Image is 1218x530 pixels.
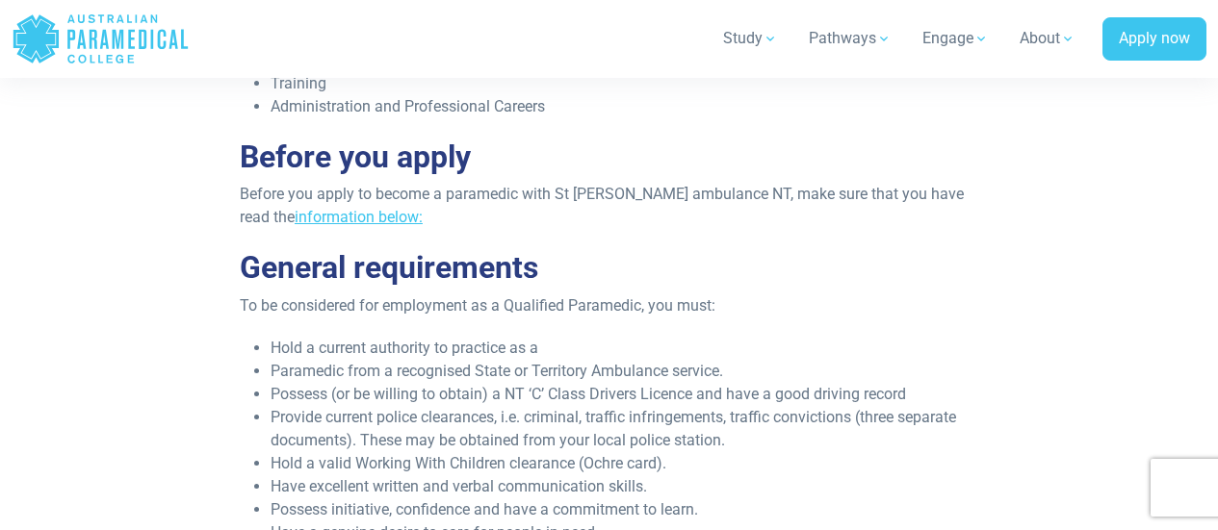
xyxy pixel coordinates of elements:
a: Engage [911,12,1000,65]
h2: General requirements [240,249,978,286]
li: Hold a valid Working With Children clearance (Ochre card). [271,452,978,475]
li: Administration and Professional Careers [271,95,978,118]
p: To be considered for employment as a Qualified Paramedic, you must: [240,294,978,317]
a: information below: [295,208,423,226]
li: Have excellent written and verbal communication skills. [271,475,978,498]
li: Paramedic from a recognised State or Territory Ambulance service. [271,360,978,383]
li: Provide current police clearances, i.e. criminal, traffic infringements, traffic convictions (thr... [271,406,978,452]
a: Apply now [1102,17,1206,62]
li: Hold a current authority to practice as a [271,337,978,360]
p: Before you apply to become a paramedic with St [PERSON_NAME] ambulance NT, make sure that you hav... [240,183,978,229]
li: Training [271,72,978,95]
a: Study [712,12,790,65]
a: About [1008,12,1087,65]
li: Possess (or be willing to obtain) a NT ‘C’ Class Drivers Licence and have a good driving record [271,383,978,406]
a: Pathways [797,12,903,65]
a: Australian Paramedical College [12,8,190,70]
h2: Before you apply [240,139,978,175]
li: Possess initiative, confidence and have a commitment to learn. [271,498,978,521]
